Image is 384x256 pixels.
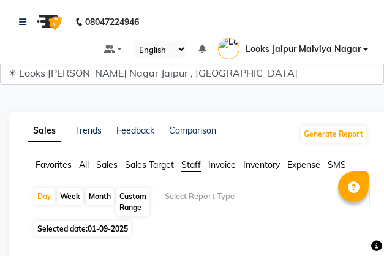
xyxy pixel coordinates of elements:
a: Comparison [169,125,216,136]
span: SMS [328,159,346,170]
img: logo [31,5,66,39]
span: Favorites [36,159,72,170]
a: Feedback [116,125,154,136]
span: Selected date: [34,221,131,236]
a: Sales [28,120,61,142]
div: Custom Range [116,188,149,216]
b: 08047224946 [85,5,139,39]
div: Week [57,188,83,205]
span: Sales [96,159,118,170]
div: Month [86,188,114,205]
span: All [79,159,89,170]
span: Staff [181,159,201,170]
span: Inventory [243,159,280,170]
span: Looks Jaipur Malviya Nagar [246,43,361,56]
span: Expense [287,159,320,170]
button: Generate Report [301,126,366,143]
span: Invoice [208,159,236,170]
div: Day [34,188,55,205]
a: Trends [75,125,102,136]
img: Looks Jaipur Malviya Nagar [218,38,239,59]
iframe: chat widget [333,207,372,244]
span: 01-09-2025 [88,224,128,233]
span: Sales Target [125,159,174,170]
